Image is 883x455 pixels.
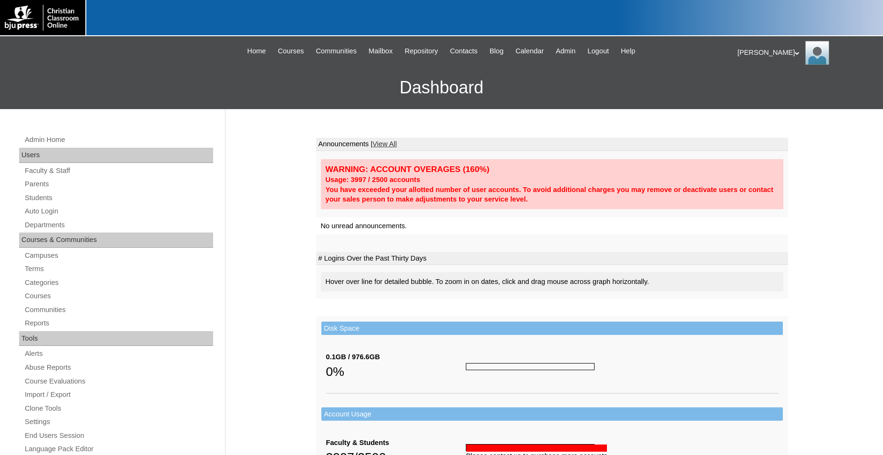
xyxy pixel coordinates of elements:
a: Auto Login [24,205,213,217]
span: Admin [556,46,576,57]
a: Admin [551,46,581,57]
div: [PERSON_NAME] [738,41,873,65]
span: Help [621,46,635,57]
a: Mailbox [364,46,398,57]
a: Repository [400,46,443,57]
div: Tools [19,331,213,346]
a: View All [372,140,397,148]
img: Jonelle Rodriguez [805,41,829,65]
a: Faculty & Staff [24,165,213,177]
td: # Logins Over the Past Thirty Days [316,252,788,265]
div: Faculty & Students [326,438,466,448]
a: Students [24,192,213,204]
a: Campuses [24,250,213,262]
td: Account Usage [321,407,783,421]
span: Calendar [515,46,544,57]
a: Communities [311,46,361,57]
span: Logout [587,46,609,57]
div: Users [19,148,213,163]
div: WARNING: ACCOUNT OVERAGES (160%) [326,164,779,175]
a: Courses [24,290,213,302]
span: Communities [316,46,357,57]
a: Alerts [24,348,213,360]
a: Logout [583,46,614,57]
a: Course Evaluations [24,375,213,387]
a: Reports [24,317,213,329]
a: Help [616,46,640,57]
a: Departments [24,219,213,231]
span: Mailbox [369,46,393,57]
a: Contacts [445,46,483,57]
div: 0.1GB / 976.6GB [326,352,466,362]
a: Blog [485,46,508,57]
a: Language Pack Editor [24,443,213,455]
a: Categories [24,277,213,289]
span: Contacts [450,46,478,57]
img: logo-white.png [5,5,81,30]
a: Parents [24,178,213,190]
div: Hover over line for detailed bubble. To zoom in on dates, click and drag mouse across graph horiz... [321,272,783,292]
h3: Dashboard [5,66,878,109]
a: Clone Tools [24,403,213,415]
td: Disk Space [321,322,783,335]
a: Communities [24,304,213,316]
a: Courses [273,46,309,57]
a: End Users Session [24,430,213,442]
div: 0% [326,362,466,381]
strong: Usage: 3997 / 2500 accounts [326,176,421,183]
td: No unread announcements. [316,217,788,235]
div: Courses & Communities [19,233,213,248]
span: Blog [490,46,503,57]
a: Settings [24,416,213,428]
span: Repository [405,46,438,57]
span: Home [247,46,266,57]
a: Admin Home [24,134,213,146]
a: Terms [24,263,213,275]
div: You have exceeded your allotted number of user accounts. To avoid additional charges you may remo... [326,185,779,204]
span: Courses [278,46,304,57]
td: Announcements | [316,138,788,151]
a: Import / Export [24,389,213,401]
a: Calendar [511,46,548,57]
a: Abuse Reports [24,362,213,374]
a: Home [243,46,271,57]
